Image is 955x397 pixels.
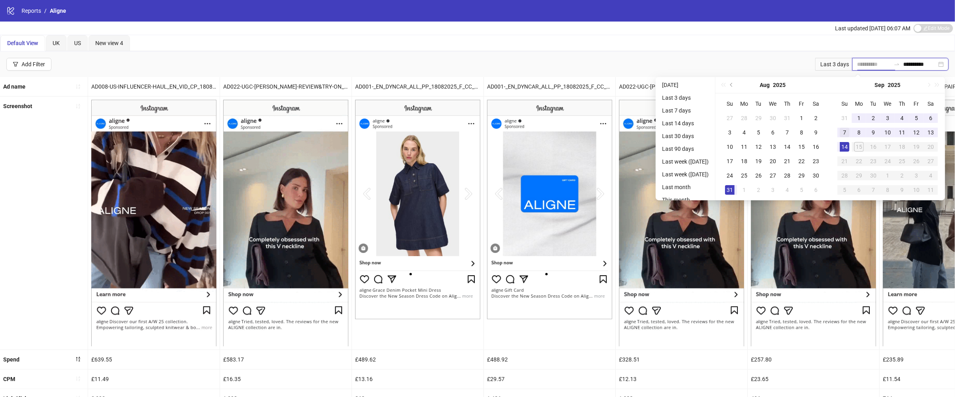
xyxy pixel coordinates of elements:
div: 9 [869,128,878,137]
td: 2025-08-31 [723,183,737,197]
div: 12 [754,142,763,152]
td: 2025-09-23 [866,154,880,168]
div: £16.35 [220,369,352,389]
div: AD022-UGC-[PERSON_NAME]-REVIEW&TRY-ON_EN_VID_HP_11092025_F_NSE_SC11_USP7_ [616,77,747,96]
td: 2025-09-07 [837,125,852,140]
span: Default View [7,40,38,46]
div: 27 [768,171,778,180]
div: 15 [797,142,806,152]
td: 2025-08-31 [837,111,852,125]
div: 7 [782,128,792,137]
td: 2025-09-05 [794,183,809,197]
div: £583.17 [220,350,352,369]
td: 2025-09-22 [852,154,866,168]
div: 24 [725,171,735,180]
td: 2025-09-03 [766,183,780,197]
td: 2025-09-30 [866,168,880,183]
div: 15 [854,142,864,152]
th: Su [723,97,737,111]
button: Choose a month [875,77,885,93]
div: 6 [854,185,864,195]
div: 19 [912,142,921,152]
td: 2025-10-03 [909,168,924,183]
td: 2025-10-02 [895,168,909,183]
div: 27 [725,113,735,123]
td: 2025-08-28 [780,168,794,183]
div: AD008-US-INFLUENCER-HAUL_EN_VID_CP_18082025_F_CC_SC10_USP11_AW26 [88,77,220,96]
img: Screenshot 120232485287400332 [355,100,480,319]
td: 2025-09-20 [924,140,938,154]
div: 17 [883,142,892,152]
div: 23 [869,156,878,166]
td: 2025-08-10 [723,140,737,154]
td: 2025-08-09 [809,125,823,140]
div: 11 [739,142,749,152]
th: Tu [751,97,766,111]
div: 16 [869,142,878,152]
td: 2025-09-04 [895,111,909,125]
button: Choose a year [888,77,901,93]
div: 10 [725,142,735,152]
span: US [74,40,81,46]
span: filter [13,61,18,67]
td: 2025-09-02 [751,183,766,197]
td: 2025-09-27 [924,154,938,168]
div: £488.92 [484,350,615,369]
div: 18 [897,142,907,152]
div: AD022-UGC-[PERSON_NAME]-REVIEW&TRY-ON_EN_VID_HP_11092025_F_NSE_SC11_USP7_ [220,77,352,96]
div: 22 [797,156,806,166]
th: Tu [866,97,880,111]
div: 4 [926,171,935,180]
div: £12.13 [616,369,747,389]
div: 31 [725,185,735,195]
td: 2025-08-02 [809,111,823,125]
div: 6 [926,113,935,123]
td: 2025-09-28 [837,168,852,183]
div: 20 [926,142,935,152]
div: 5 [797,185,806,195]
div: 30 [811,171,821,180]
td: 2025-09-06 [809,183,823,197]
td: 2025-07-29 [751,111,766,125]
td: 2025-08-11 [737,140,751,154]
div: Add Filter [22,61,45,67]
td: 2025-10-04 [924,168,938,183]
img: Screenshot 120233864844190332 [91,100,216,346]
td: 2025-08-15 [794,140,809,154]
td: 2025-09-16 [866,140,880,154]
th: Sa [924,97,938,111]
td: 2025-09-15 [852,140,866,154]
div: 17 [725,156,735,166]
td: 2025-08-21 [780,154,794,168]
div: £29.57 [484,369,615,389]
div: 3 [768,185,778,195]
td: 2025-07-28 [737,111,751,125]
div: 9 [897,185,907,195]
div: 9 [811,128,821,137]
div: 2 [811,113,821,123]
div: 4 [782,185,792,195]
td: 2025-08-20 [766,154,780,168]
div: 22 [854,156,864,166]
div: 11 [926,185,935,195]
div: 29 [854,171,864,180]
div: 31 [840,113,849,123]
div: 3 [912,171,921,180]
span: sort-descending [75,356,81,362]
div: 24 [883,156,892,166]
span: UK [53,40,60,46]
div: 1 [883,171,892,180]
span: to [894,61,900,67]
td: 2025-08-03 [723,125,737,140]
td: 2025-08-08 [794,125,809,140]
div: 19 [754,156,763,166]
div: 20 [768,156,778,166]
img: Screenshot 120232486724590332 [487,100,612,319]
th: Fr [909,97,924,111]
div: 4 [739,128,749,137]
div: 31 [782,113,792,123]
b: Spend [3,356,20,363]
td: 2025-09-10 [880,125,895,140]
span: swap-right [894,61,900,67]
td: 2025-08-07 [780,125,794,140]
